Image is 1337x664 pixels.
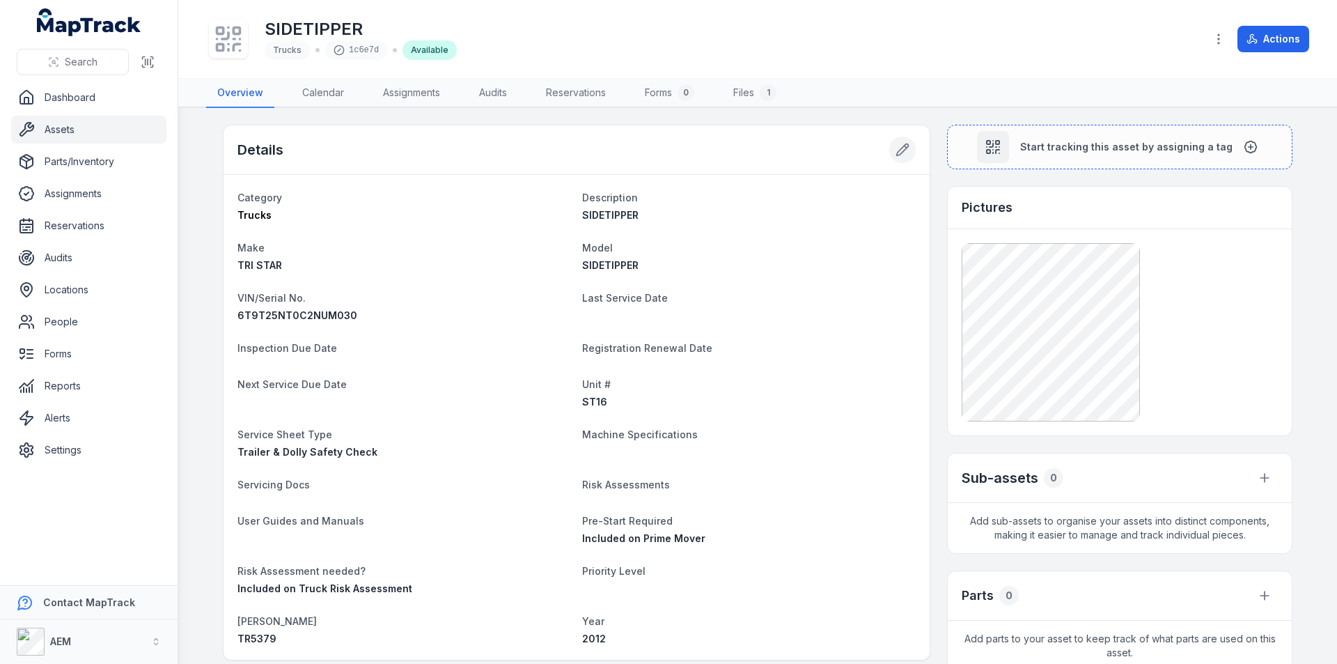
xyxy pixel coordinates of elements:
[722,79,788,108] a: Files1
[962,586,994,605] h3: Parts
[947,125,1292,169] button: Start tracking this asset by assigning a tag
[237,209,272,221] span: Trucks
[237,342,337,354] span: Inspection Due Date
[582,378,611,390] span: Unit #
[237,633,276,644] span: TR5379
[237,242,265,254] span: Make
[1020,140,1233,154] span: Start tracking this asset by assigning a tag
[634,79,705,108] a: Forms0
[468,79,518,108] a: Audits
[11,308,166,336] a: People
[291,79,355,108] a: Calendar
[582,479,670,491] span: Risk Assessments
[11,84,166,111] a: Dashboard
[237,615,317,627] span: [PERSON_NAME]
[535,79,617,108] a: Reservations
[948,503,1292,553] span: Add sub-assets to organise your assets into distinct components, making it easier to manage and t...
[11,404,166,432] a: Alerts
[582,242,613,254] span: Model
[237,192,282,203] span: Category
[11,372,166,400] a: Reports
[582,633,606,644] span: 2012
[760,84,776,101] div: 1
[43,596,135,608] strong: Contact MapTrack
[582,428,698,440] span: Machine Specifications
[582,396,607,408] span: ST16
[17,49,129,75] button: Search
[237,515,364,527] span: User Guides and Manuals
[582,615,604,627] span: Year
[11,212,166,240] a: Reservations
[11,244,166,272] a: Audits
[402,40,457,60] div: Available
[206,79,274,108] a: Overview
[11,148,166,176] a: Parts/Inventory
[582,209,639,221] span: SIDETIPPER
[999,586,1019,605] div: 0
[237,446,377,458] span: Trailer & Dolly Safety Check
[237,479,310,491] span: Servicing Docs
[325,40,387,60] div: 1c6e7d
[11,116,166,144] a: Assets
[237,378,347,390] span: Next Service Due Date
[678,84,694,101] div: 0
[65,55,97,69] span: Search
[237,428,332,440] span: Service Sheet Type
[582,532,705,544] span: Included on Prime Mover
[237,565,366,577] span: Risk Assessment needed?
[582,192,638,203] span: Description
[582,259,639,271] span: SIDETIPPER
[50,635,71,647] strong: AEM
[372,79,451,108] a: Assignments
[1044,468,1063,488] div: 0
[582,342,712,354] span: Registration Renewal Date
[582,565,646,577] span: Priority Level
[237,259,282,271] span: TRI STAR
[11,180,166,208] a: Assignments
[273,45,302,55] span: Trucks
[237,140,283,160] h2: Details
[582,292,668,304] span: Last Service Date
[962,198,1012,217] h3: Pictures
[237,582,412,594] span: Included on Truck Risk Assessment
[962,468,1038,488] h2: Sub-assets
[11,340,166,368] a: Forms
[37,8,141,36] a: MapTrack
[265,18,457,40] h1: SIDETIPPER
[1237,26,1309,52] button: Actions
[11,276,166,304] a: Locations
[11,436,166,464] a: Settings
[237,292,306,304] span: VIN/Serial No.
[582,515,673,527] span: Pre-Start Required
[237,309,357,321] span: 6T9T25NT0C2NUM030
